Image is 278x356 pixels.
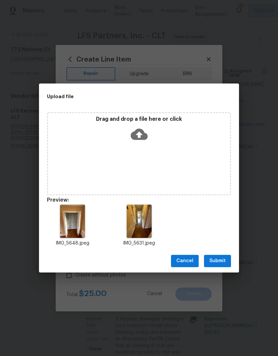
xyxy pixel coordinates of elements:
button: Cancel [171,255,199,267]
p: IMG_5631.jpeg [114,240,164,247]
img: 2Q== [127,205,152,238]
span: Cancel [176,257,193,265]
h2: Upload file [47,93,201,100]
button: Submit [204,255,231,267]
p: IMG_5648.jpeg [47,240,98,247]
span: Submit [209,257,226,265]
p: Drag and drop a file here or click [48,116,230,123]
img: 9k= [60,205,85,238]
